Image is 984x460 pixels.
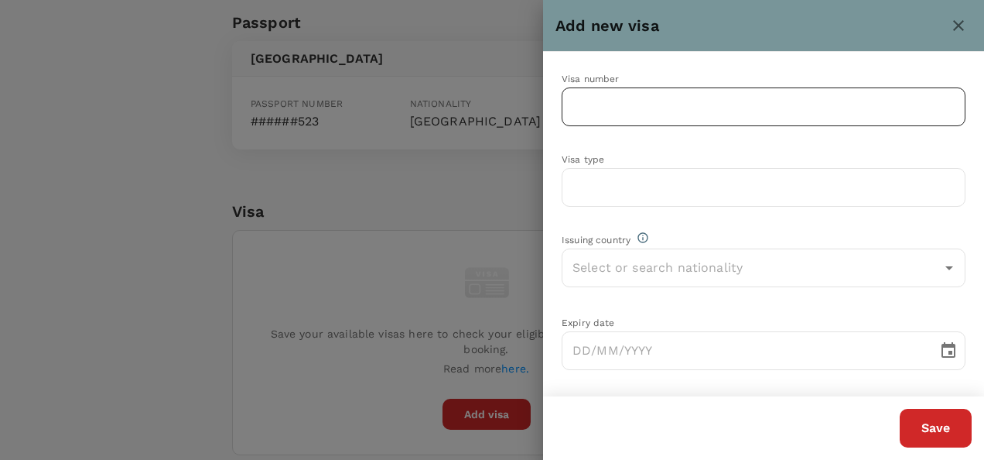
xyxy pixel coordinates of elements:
span: Issuing country [562,235,630,245]
button: Open [938,257,960,279]
button: close [945,12,972,39]
input: DD/MM/YYYY [562,331,927,370]
button: Save [900,409,972,448]
input: Select or search nationality [569,253,935,283]
span: Expiry date [562,318,615,328]
span: Visa type [562,154,604,165]
h6: Add new visa [555,13,945,38]
button: Choose date [933,335,964,366]
span: Visa number [562,74,620,84]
